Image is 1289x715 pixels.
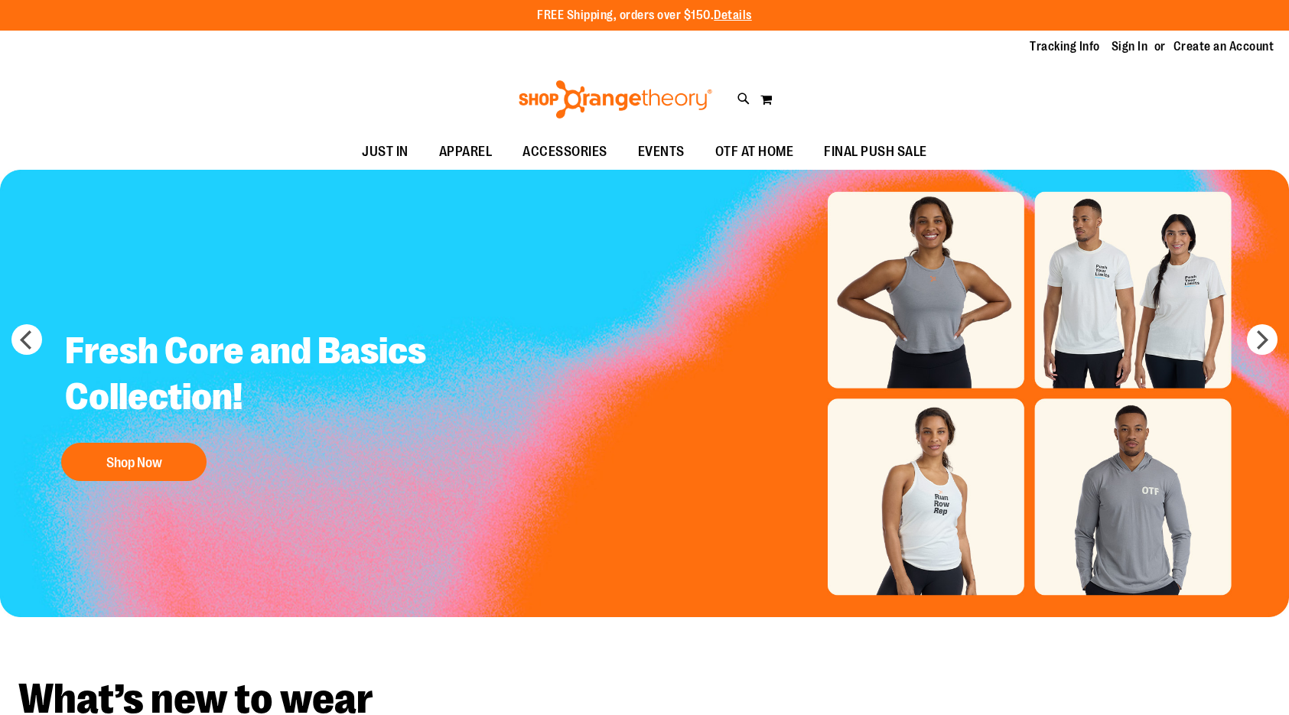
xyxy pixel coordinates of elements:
a: JUST IN [347,135,424,170]
span: FINAL PUSH SALE [824,135,927,169]
a: Sign In [1112,38,1148,55]
a: Details [714,8,752,22]
a: Tracking Info [1030,38,1100,55]
span: OTF AT HOME [715,135,794,169]
button: Shop Now [61,443,207,481]
span: JUST IN [362,135,409,169]
a: ACCESSORIES [507,135,623,170]
a: FINAL PUSH SALE [809,135,942,170]
button: prev [11,324,42,355]
span: EVENTS [638,135,685,169]
h2: Fresh Core and Basics Collection! [54,317,461,435]
a: Fresh Core and Basics Collection! Shop Now [54,317,461,489]
a: OTF AT HOME [700,135,809,170]
a: APPAREL [424,135,508,170]
button: next [1247,324,1278,355]
a: Create an Account [1173,38,1274,55]
span: ACCESSORIES [522,135,607,169]
a: EVENTS [623,135,700,170]
span: APPAREL [439,135,493,169]
p: FREE Shipping, orders over $150. [537,7,752,24]
img: Shop Orangetheory [516,80,714,119]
